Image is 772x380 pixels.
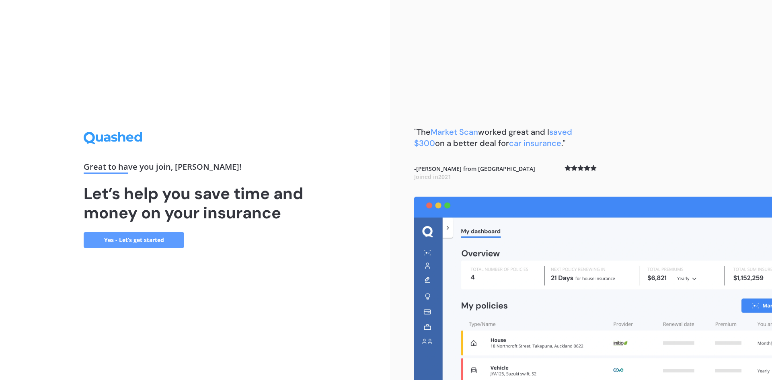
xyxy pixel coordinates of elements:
[84,163,306,174] div: Great to have you join , [PERSON_NAME] !
[509,138,561,148] span: car insurance
[414,165,535,181] b: - [PERSON_NAME] from [GEOGRAPHIC_DATA]
[84,184,306,222] h1: Let’s help you save time and money on your insurance
[414,197,772,380] img: dashboard.webp
[414,127,572,148] b: "The worked great and I on a better deal for ."
[84,232,184,248] a: Yes - Let’s get started
[414,127,572,148] span: saved $300
[414,173,451,181] span: Joined in 2021
[431,127,478,137] span: Market Scan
